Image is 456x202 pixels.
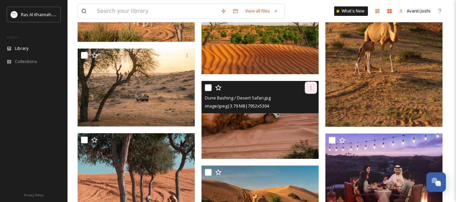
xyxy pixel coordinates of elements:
span: Collections [15,58,37,65]
img: Logo_RAKTDA_RGB-01.png [11,11,18,18]
span: Library [15,45,28,52]
a: Avanti Joshi [396,4,434,18]
span: image/jpeg | 3.79 MB | 7952 x 5304 [205,103,269,109]
button: Open Chat [426,172,446,192]
img: RC Al Wadi Nature Reserve.jpg [78,49,195,126]
span: Dune Bashing / Desert Safari.jpg [205,95,271,101]
a: View all files [242,4,281,18]
img: Dune Bashing / Desert Safari.jpg [202,81,319,159]
a: Privacy Policy [24,191,44,199]
span: Privacy Policy [24,193,44,197]
a: What's New [334,6,368,16]
span: Avanti Joshi [407,8,430,14]
span: MEDIA [7,35,19,40]
input: Search your library [93,4,217,19]
span: Ras Al Khaimah Tourism Development Authority [21,11,116,18]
